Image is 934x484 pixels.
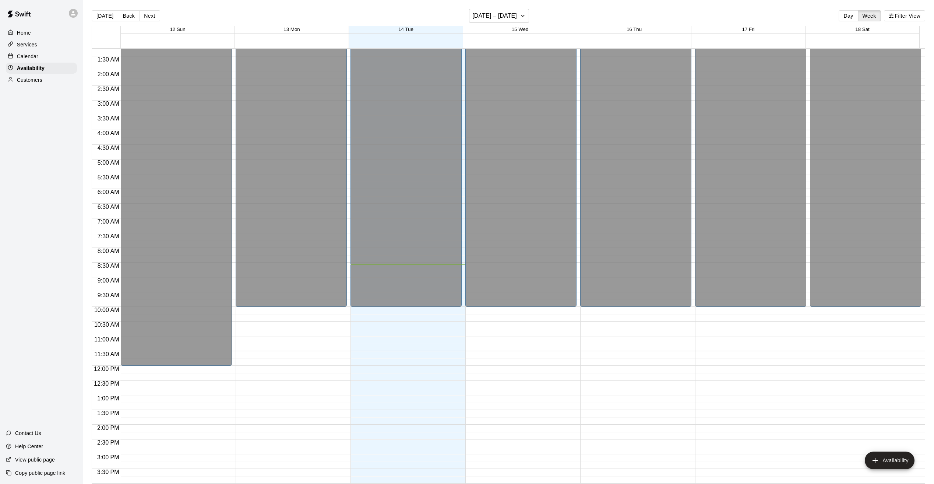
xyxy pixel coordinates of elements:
[17,76,42,84] p: Customers
[15,456,55,463] p: View public page
[121,12,232,366] div: 12:00 AM – 12:00 PM: Closed
[580,12,691,307] div: 12:00 AM – 10:00 AM: Closed
[283,27,300,32] button: 13 Mon
[17,53,38,60] p: Calendar
[812,17,919,309] div: Closed
[92,307,121,313] span: 10:00 AM
[236,12,347,307] div: 12:00 AM – 10:00 AM: Closed
[15,469,65,477] p: Copy public page link
[96,115,121,122] span: 3:30 AM
[92,351,121,357] span: 11:30 AM
[96,218,121,225] span: 7:00 AM
[695,12,806,307] div: 12:00 AM – 10:00 AM: Closed
[95,439,121,446] span: 2:30 PM
[96,159,121,166] span: 5:00 AM
[92,336,121,343] span: 11:00 AM
[139,10,160,21] button: Next
[96,189,121,195] span: 6:00 AM
[6,63,77,74] a: Availability
[92,366,121,372] span: 12:00 PM
[6,74,77,85] a: Customers
[96,277,121,284] span: 9:00 AM
[858,10,881,21] button: Week
[472,11,517,21] h6: [DATE] – [DATE]
[123,17,230,368] div: Closed
[96,145,121,151] span: 4:30 AM
[865,452,914,469] button: add
[92,380,121,387] span: 12:30 PM
[855,27,870,32] button: 18 Sat
[96,101,121,107] span: 3:00 AM
[6,51,77,62] a: Calendar
[96,248,121,254] span: 8:00 AM
[95,425,121,431] span: 2:00 PM
[697,17,804,309] div: Closed
[884,10,925,21] button: Filter View
[96,86,121,92] span: 2:30 AM
[398,27,413,32] button: 14 Tue
[469,9,529,23] button: [DATE] – [DATE]
[512,27,529,32] button: 15 Wed
[742,27,755,32] button: 17 Fri
[350,12,462,307] div: 12:00 AM – 10:00 AM: Closed
[95,395,121,401] span: 1:00 PM
[15,429,41,437] p: Contact Us
[95,454,121,460] span: 3:00 PM
[627,27,642,32] button: 16 Thu
[96,71,121,77] span: 2:00 AM
[15,443,43,450] p: Help Center
[118,10,140,21] button: Back
[839,10,858,21] button: Day
[17,29,31,36] p: Home
[92,10,118,21] button: [DATE]
[96,56,121,63] span: 1:30 AM
[6,27,77,38] a: Home
[96,292,121,298] span: 9:30 AM
[95,469,121,475] span: 3:30 PM
[96,263,121,269] span: 8:30 AM
[17,64,45,72] p: Availability
[6,39,77,50] a: Services
[810,12,921,307] div: 12:00 AM – 10:00 AM: Closed
[96,174,121,180] span: 5:30 AM
[353,17,459,309] div: Closed
[96,233,121,239] span: 7:30 AM
[95,410,121,416] span: 1:30 PM
[92,322,121,328] span: 10:30 AM
[582,17,689,309] div: Closed
[96,204,121,210] span: 6:30 AM
[170,27,185,32] button: 12 Sun
[468,17,574,309] div: Closed
[465,12,577,307] div: 12:00 AM – 10:00 AM: Closed
[17,41,37,48] p: Services
[238,17,345,309] div: Closed
[96,130,121,136] span: 4:00 AM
